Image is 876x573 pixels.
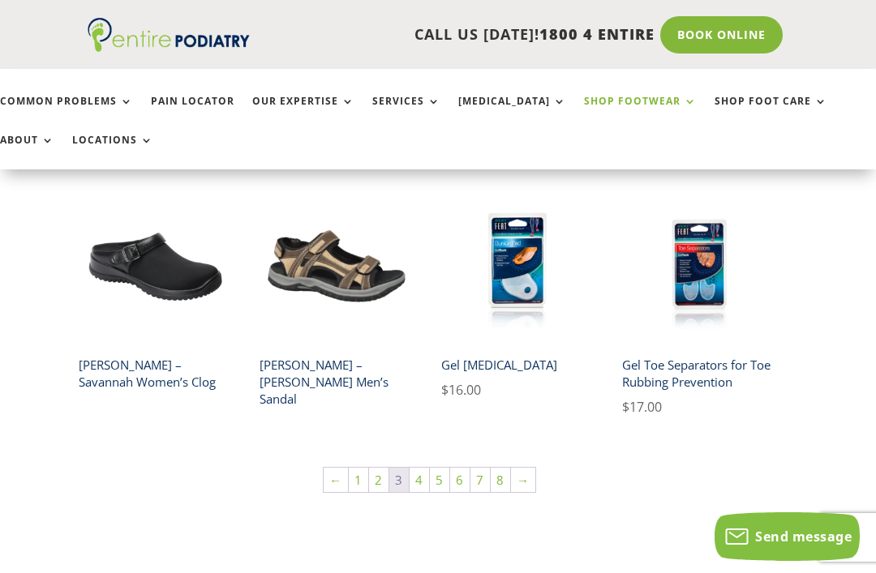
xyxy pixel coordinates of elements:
[622,189,777,418] a: neat feat gel toe separatorsGel Toe Separators for Toe Rubbing Prevention $17.00
[72,135,153,169] a: Locations
[622,398,629,416] span: $
[79,466,779,500] nav: Product Pagination
[622,398,662,416] bdi: 17.00
[441,350,596,379] h2: Gel [MEDICAL_DATA]
[151,96,234,130] a: Pain Locator
[260,350,414,413] h2: [PERSON_NAME] – [PERSON_NAME] Men’s Sandal
[622,350,777,396] h2: Gel Toe Separators for Toe Rubbing Prevention
[441,381,481,399] bdi: 16.00
[470,468,490,492] a: Page 7
[372,96,440,130] a: Services
[260,189,414,344] img: warren drew shoe brown tan mens sandal entire podiatry
[88,18,250,52] img: logo (1)
[715,512,860,561] button: Send message
[250,24,655,45] p: CALL US [DATE]!
[450,468,470,492] a: Page 6
[389,468,409,492] span: Page 3
[441,381,449,399] span: $
[441,189,596,401] a: neat feat gel bunion padGel [MEDICAL_DATA] $16.00
[430,468,449,492] a: Page 5
[349,468,368,492] a: Page 1
[369,468,389,492] a: Page 2
[491,468,510,492] a: Page 8
[622,189,777,344] img: neat feat gel toe separators
[660,16,783,53] a: Book Online
[79,189,234,344] img: savannah drew shoe black leather slipper entire podiatry
[260,189,414,414] a: warren drew shoe brown tan mens sandal entire podiatry[PERSON_NAME] – [PERSON_NAME] Men’s Sandal
[410,468,429,492] a: Page 4
[539,24,655,44] span: 1800 4 ENTIRE
[324,468,348,492] a: ←
[79,350,234,396] h2: [PERSON_NAME] – Savannah Women’s Clog
[441,189,596,344] img: neat feat gel bunion pad
[252,96,354,130] a: Our Expertise
[715,96,827,130] a: Shop Foot Care
[88,39,250,55] a: Entire Podiatry
[584,96,697,130] a: Shop Footwear
[511,468,535,492] a: →
[79,189,234,397] a: savannah drew shoe black leather slipper entire podiatry[PERSON_NAME] – Savannah Women’s Clog
[458,96,566,130] a: [MEDICAL_DATA]
[755,528,852,545] span: Send message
